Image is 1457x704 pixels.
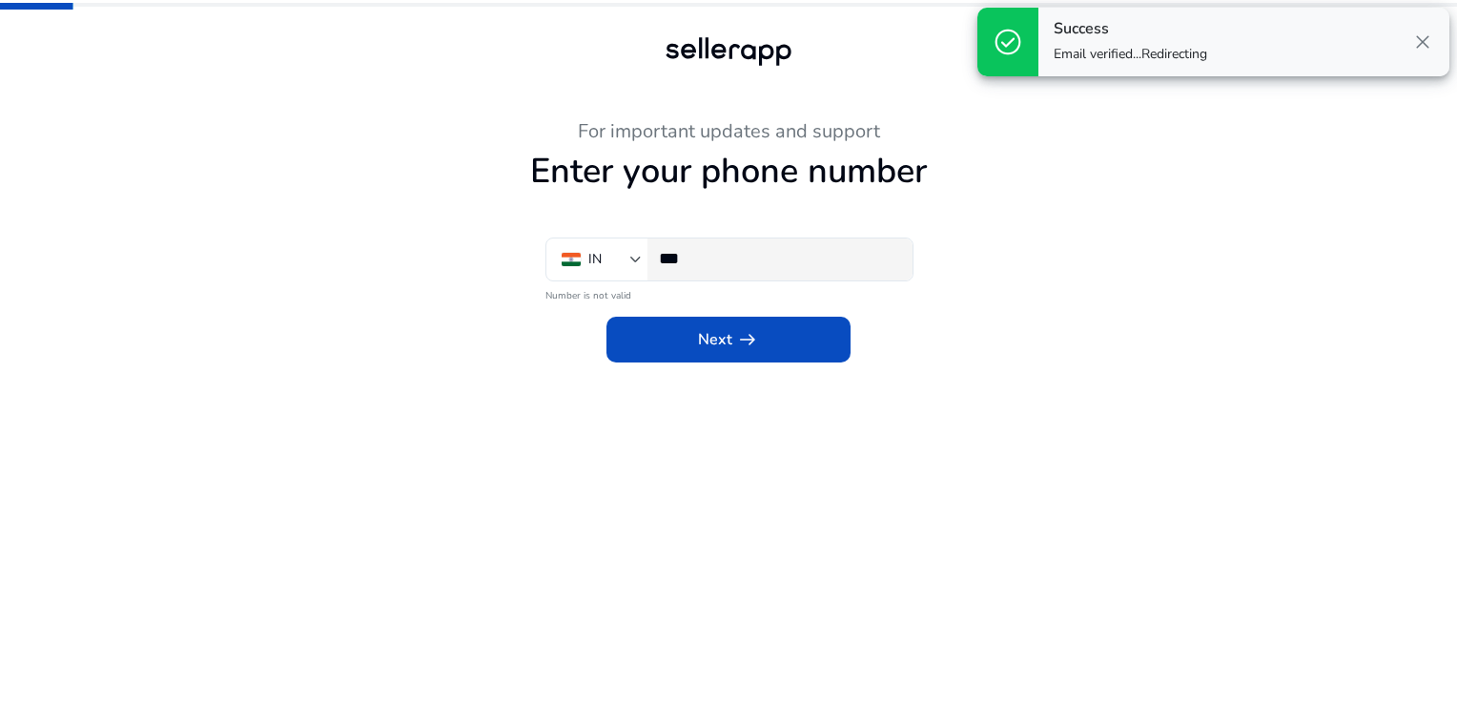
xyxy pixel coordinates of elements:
h1: Enter your phone number [204,151,1253,192]
div: IN [588,249,602,270]
span: Next [698,328,759,351]
span: close [1411,31,1434,53]
mat-error: Number is not valid [545,283,912,303]
span: arrow_right_alt [736,328,759,351]
h3: For important updates and support [204,120,1253,143]
h4: Success [1054,20,1207,38]
button: Nextarrow_right_alt [606,317,851,362]
span: check_circle [993,27,1023,57]
p: Email verified...Redirecting [1054,45,1207,64]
